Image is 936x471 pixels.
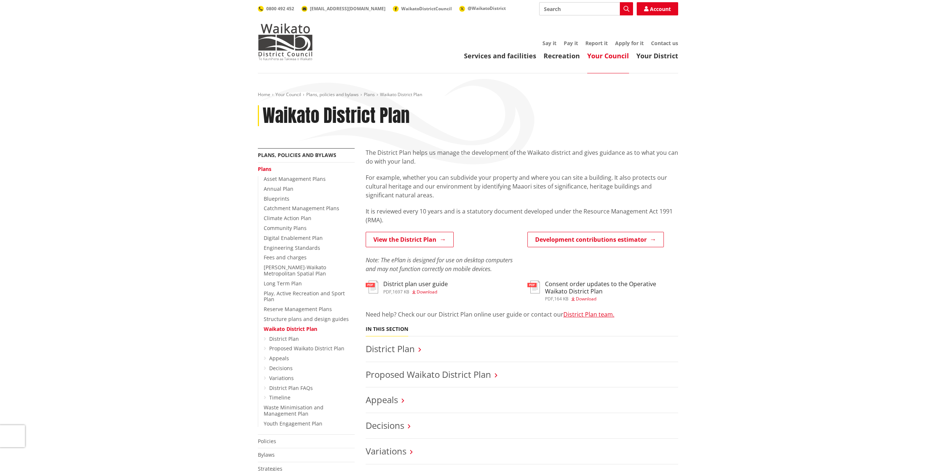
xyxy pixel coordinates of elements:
[264,185,293,192] a: Annual Plan
[383,281,448,288] h3: District plan user guide
[258,92,678,98] nav: breadcrumb
[615,40,644,47] a: Apply for it
[585,40,608,47] a: Report it
[366,343,415,355] a: District Plan
[527,281,678,301] a: Consent order updates to the Operative Waikato District Plan pdf,164 KB Download
[380,91,422,98] span: Waikato District Plan
[545,297,678,301] div: ,
[269,355,289,362] a: Appeals
[258,438,276,445] a: Policies
[269,375,294,381] a: Variations
[587,51,629,60] a: Your Council
[651,40,678,47] a: Contact us
[269,335,299,342] a: District Plan
[366,281,448,294] a: District plan user guide pdf,1697 KB Download
[266,6,294,12] span: 0800 492 452
[563,310,614,318] a: District Plan team.
[264,306,332,313] a: Reserve Management Plans
[264,215,311,222] a: Climate Action Plan
[264,254,307,261] a: Fees and charges
[306,91,359,98] a: Plans, policies and bylaws
[269,384,313,391] a: District Plan FAQs
[544,51,580,60] a: Recreation
[545,281,678,295] h3: Consent order updates to the Operative Waikato District Plan
[258,23,313,60] img: Waikato District Council - Te Kaunihera aa Takiwaa o Waikato
[269,365,293,372] a: Decisions
[310,6,385,12] span: [EMAIL_ADDRESS][DOMAIN_NAME]
[264,264,326,277] a: [PERSON_NAME]-Waikato Metropolitan Spatial Plan
[564,40,578,47] a: Pay it
[258,91,270,98] a: Home
[383,289,391,295] span: pdf
[576,296,596,302] span: Download
[401,6,452,12] span: WaikatoDistrictCouncil
[527,232,664,247] a: Development contributions estimator
[468,5,506,11] span: @WaikatoDistrict
[527,281,540,293] img: document-pdf.svg
[263,105,410,127] h1: Waikato District Plan
[417,289,437,295] span: Download
[258,6,294,12] a: 0800 492 452
[264,315,349,322] a: Structure plans and design guides
[539,2,633,15] input: Search input
[264,244,320,251] a: Engineering Standards
[264,280,302,287] a: Long Term Plan
[264,325,317,332] a: Waikato District Plan
[383,290,448,294] div: ,
[269,345,344,352] a: Proposed Waikato District Plan
[264,205,339,212] a: Catchment Management Plans
[301,6,385,12] a: [EMAIL_ADDRESS][DOMAIN_NAME]
[366,148,678,166] p: The District Plan helps us manage the development of the Waikato district and gives guidance as t...
[264,175,326,182] a: Asset Management Plans
[366,281,378,293] img: document-pdf.svg
[275,91,301,98] a: Your Council
[366,232,454,247] a: View the District Plan
[542,40,556,47] a: Say it
[264,290,345,303] a: Play, Active Recreation and Sport Plan
[258,151,336,158] a: Plans, policies and bylaws
[366,326,408,332] h5: In this section
[366,419,404,431] a: Decisions
[264,224,307,231] a: Community Plans
[366,445,406,457] a: Variations
[545,296,553,302] span: pdf
[366,207,678,224] p: It is reviewed every 10 years and is a statutory document developed under the Resource Management...
[366,368,491,380] a: Proposed Waikato District Plan
[459,5,506,11] a: @WaikatoDistrict
[366,310,678,319] p: Need help? Check our our District Plan online user guide or contact our
[258,451,275,458] a: Bylaws
[637,2,678,15] a: Account
[554,296,568,302] span: 164 KB
[393,6,452,12] a: WaikatoDistrictCouncil
[264,195,289,202] a: Blueprints
[366,394,398,406] a: Appeals
[464,51,536,60] a: Services and facilities
[264,420,322,427] a: Youth Engagement Plan
[366,173,678,200] p: For example, whether you can subdivide your property and where you can site a building. It also p...
[258,165,271,172] a: Plans
[269,394,290,401] a: Timeline
[392,289,409,295] span: 1697 KB
[636,51,678,60] a: Your District
[264,234,323,241] a: Digital Enablement Plan
[364,91,375,98] a: Plans
[264,404,323,417] a: Waste Minimisation and Management Plan
[366,256,513,273] em: Note: The ePlan is designed for use on desktop computers and may not function correctly on mobile...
